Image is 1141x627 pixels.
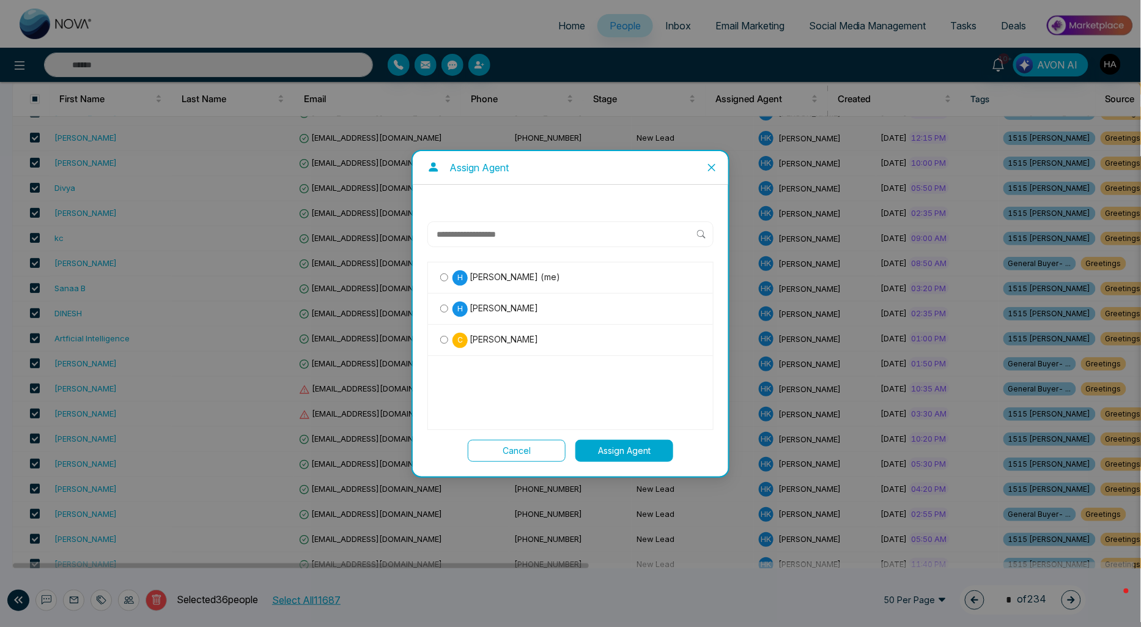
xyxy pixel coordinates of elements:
[440,273,448,281] input: H[PERSON_NAME] (me)
[575,440,673,462] button: Assign Agent
[468,440,566,462] button: Cancel
[452,302,468,317] p: H
[452,270,468,286] p: H
[452,333,468,348] p: C
[695,151,728,184] button: Close
[449,161,509,174] p: Assign Agent
[468,333,538,346] span: [PERSON_NAME]
[468,270,560,284] span: [PERSON_NAME] (me)
[707,163,717,173] span: close
[440,305,448,313] input: H[PERSON_NAME]
[440,336,448,344] input: C[PERSON_NAME]
[1099,585,1129,615] iframe: Intercom live chat
[468,302,538,315] span: [PERSON_NAME]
